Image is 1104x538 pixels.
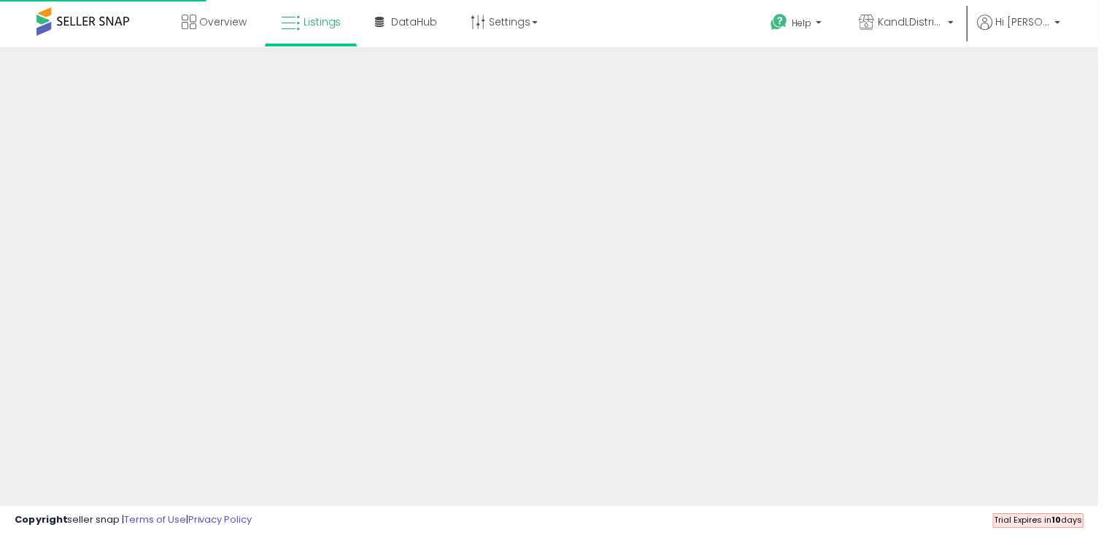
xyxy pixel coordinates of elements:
[305,15,343,29] span: Listings
[796,17,816,29] span: Help
[1001,15,1056,29] span: Hi [PERSON_NAME]
[15,515,68,529] strong: Copyright
[1000,517,1088,529] span: Trial Expires in days
[1057,517,1067,529] b: 10
[125,515,187,529] a: Terms of Use
[15,516,253,530] div: seller snap | |
[189,515,253,529] a: Privacy Policy
[201,15,248,29] span: Overview
[774,13,792,31] i: Get Help
[982,15,1066,47] a: Hi [PERSON_NAME]
[763,2,841,47] a: Help
[393,15,439,29] span: DataHub
[883,15,949,29] span: KandLDistribution LLC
